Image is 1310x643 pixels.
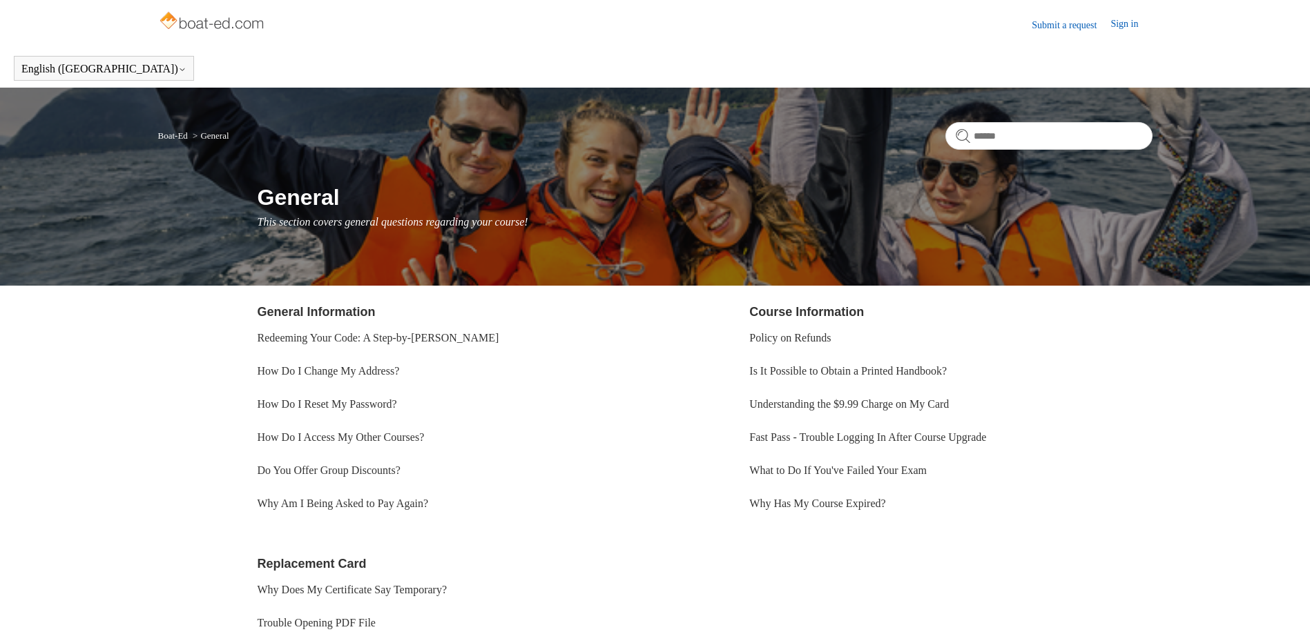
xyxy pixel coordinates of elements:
a: Replacement Card [258,557,367,571]
div: Live chat [1264,597,1300,633]
a: Trouble Opening PDF File [258,617,376,629]
img: Boat-Ed Help Center home page [158,8,268,36]
a: Policy on Refunds [749,332,831,344]
li: Boat-Ed [158,130,191,141]
p: This section covers general questions regarding your course! [258,214,1153,230]
a: Why Does My Certificate Say Temporary? [258,584,447,595]
a: What to Do If You've Failed Your Exam [749,464,927,476]
input: Search [945,122,1153,150]
button: English ([GEOGRAPHIC_DATA]) [21,63,186,75]
li: General [190,130,229,141]
a: Is It Possible to Obtain a Printed Handbook? [749,365,947,377]
a: Course Information [749,305,864,319]
a: General Information [258,305,376,319]
a: How Do I Change My Address? [258,365,400,377]
a: Do You Offer Group Discounts? [258,464,401,476]
a: Sign in [1110,17,1152,33]
a: Fast Pass - Trouble Logging In After Course Upgrade [749,431,986,443]
a: Submit a request [1032,18,1110,32]
a: Boat-Ed [158,130,188,141]
a: Understanding the $9.99 Charge on My Card [749,398,949,410]
a: Redeeming Your Code: A Step-by-[PERSON_NAME] [258,332,499,344]
a: Why Has My Course Expired? [749,497,885,509]
a: How Do I Reset My Password? [258,398,397,410]
a: Why Am I Being Asked to Pay Again? [258,497,429,509]
h1: General [258,181,1153,214]
a: How Do I Access My Other Courses? [258,431,425,443]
